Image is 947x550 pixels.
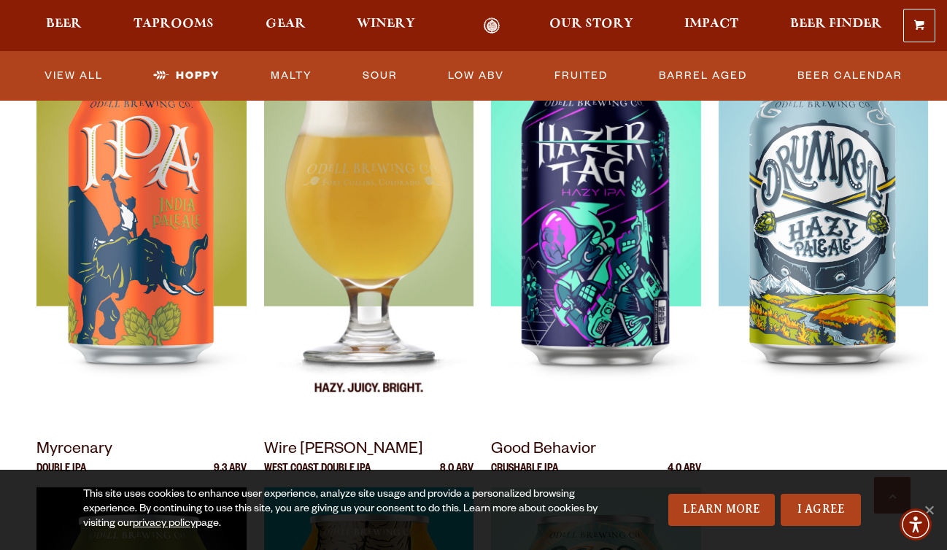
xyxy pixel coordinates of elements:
span: Beer [46,18,82,30]
img: Drumroll [719,55,929,420]
a: privacy policy [133,519,196,530]
a: Beer [36,18,91,34]
a: IPA IPA 7.0 ABV IPA IPA [36,6,247,420]
a: View All [39,59,109,93]
p: Wire [PERSON_NAME] [264,438,474,464]
a: Barrel Aged [653,59,753,93]
p: Crushable IPA [491,464,558,487]
p: 8.0 ABV [440,464,473,487]
p: Double IPA [36,464,86,487]
a: Malty [265,59,318,93]
a: Hoppy [147,59,225,93]
a: Odell Home [464,18,519,34]
a: Low ABV [442,59,510,93]
img: Hazer Tag [491,55,701,420]
a: Fruited [549,59,614,93]
p: 9.3 ABV [214,464,247,487]
div: This site uses cookies to enhance user experience, analyze site usage and provide a personalized ... [83,488,608,532]
img: IPA [36,55,247,420]
p: Good Behavior [491,438,701,464]
a: Sour [357,59,403,93]
a: I Agree [781,494,861,526]
span: Gear [266,18,306,30]
img: Mountain Standard [264,55,474,420]
a: Taprooms [124,18,223,34]
span: Taprooms [134,18,214,30]
a: Hazer Tag Hazy IPA 6 ABV Hazer Tag Hazer Tag [491,6,701,420]
div: Accessibility Menu [900,508,932,541]
p: West Coast Double IPA [264,464,371,487]
a: Beer Finder [781,18,892,34]
p: 4.0 ABV [668,464,701,487]
a: Impact [675,18,748,34]
a: Mountain Standard Mountain Style IPA 6.5 ABV Mountain Standard Mountain Standard [264,6,474,420]
span: Impact [684,18,738,30]
span: Beer Finder [790,18,882,30]
a: Gear [256,18,315,34]
p: Myrcenary [36,438,247,464]
a: Beer Calendar [792,59,908,93]
span: Our Story [549,18,633,30]
a: Winery [347,18,425,34]
a: Drumroll Hazy Pale Ale 5 ABV Drumroll Drumroll [719,6,929,420]
a: Our Story [540,18,643,34]
span: Winery [357,18,415,30]
a: Learn More [668,494,776,526]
